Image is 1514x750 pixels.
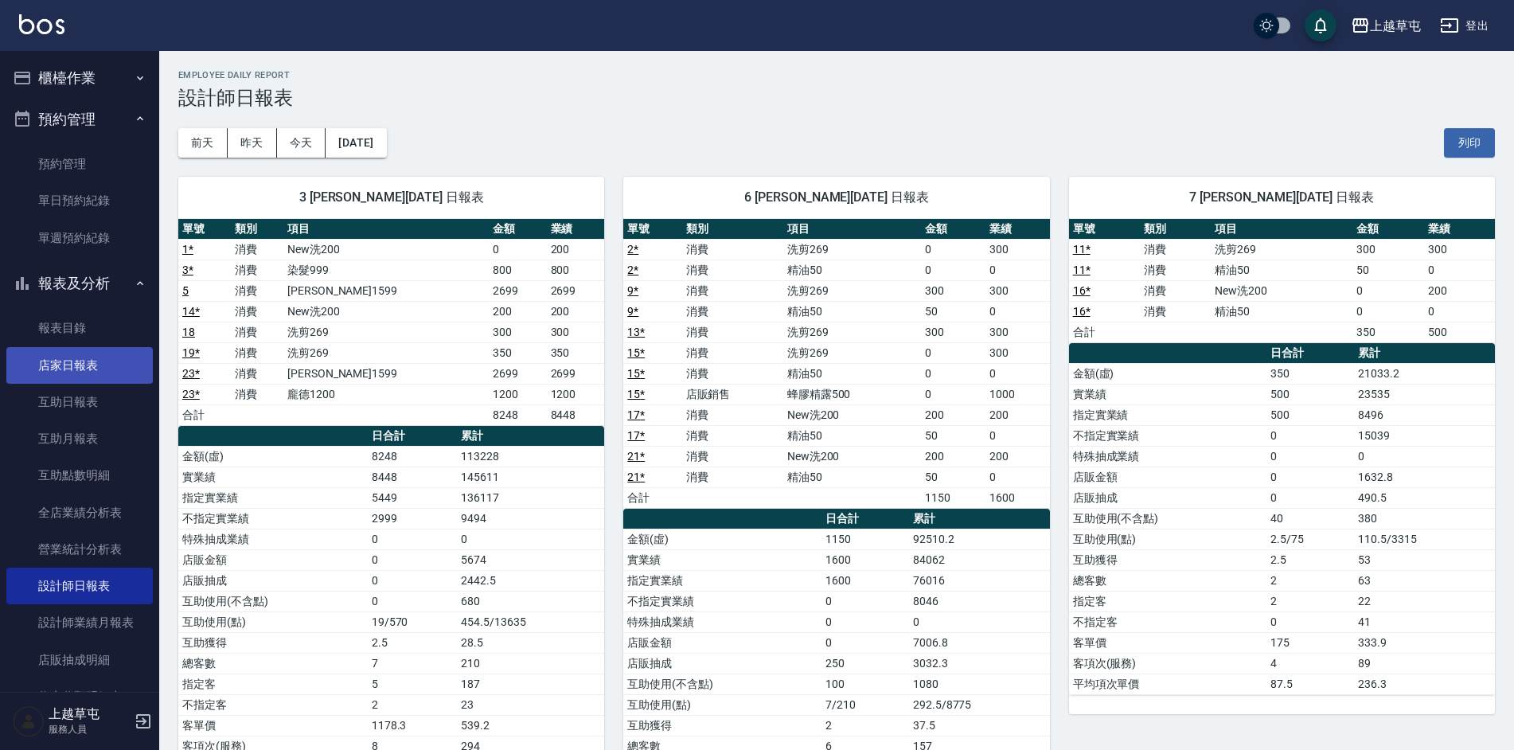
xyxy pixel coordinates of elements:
td: 消費 [231,280,283,301]
td: 消費 [682,363,783,384]
td: 0 [985,467,1050,487]
td: 350 [489,342,547,363]
td: 22 [1354,591,1495,611]
button: [DATE] [326,128,386,158]
td: 實業績 [623,549,821,570]
td: 金額(虛) [623,529,821,549]
td: 2 [1266,591,1354,611]
td: 0 [821,611,909,632]
td: 7 [368,653,458,674]
td: 5449 [368,487,458,508]
td: 消費 [231,363,283,384]
span: 7 [PERSON_NAME][DATE] 日報表 [1088,189,1476,205]
a: 收支分類明細表 [6,678,153,715]
td: 1200 [547,384,605,404]
td: 28.5 [457,632,604,653]
span: 3 [PERSON_NAME][DATE] 日報表 [197,189,585,205]
div: 上越草屯 [1370,16,1421,36]
td: 不指定客 [1069,611,1267,632]
td: 300 [985,322,1050,342]
td: 客單價 [178,715,368,736]
td: 洗剪269 [283,342,489,363]
td: 客單價 [1069,632,1267,653]
th: 單號 [1069,219,1140,240]
td: 15039 [1354,425,1495,446]
td: 37.5 [909,715,1050,736]
td: 53 [1354,549,1495,570]
td: 0 [985,260,1050,280]
td: 消費 [1140,260,1211,280]
td: 200 [985,404,1050,425]
a: 營業統計分析表 [6,531,153,568]
td: 4 [1266,653,1354,674]
td: [PERSON_NAME]1599 [283,280,489,301]
button: save [1305,10,1336,41]
th: 金額 [489,219,547,240]
th: 日合計 [821,509,909,529]
td: 200 [547,301,605,322]
td: 0 [368,549,458,570]
td: 41 [1354,611,1495,632]
td: 8448 [368,467,458,487]
td: 0 [1266,425,1354,446]
td: 金額(虛) [178,446,368,467]
td: 合計 [1069,322,1140,342]
td: 精油50 [783,260,921,280]
td: New洗200 [283,239,489,260]
td: 8448 [547,404,605,425]
td: 113228 [457,446,604,467]
td: 0 [821,632,909,653]
td: 200 [921,404,985,425]
th: 項目 [283,219,489,240]
td: 店販抽成 [1069,487,1267,508]
td: 800 [547,260,605,280]
td: 500 [1424,322,1495,342]
td: 洗剪269 [783,239,921,260]
td: 店販銷售 [682,384,783,404]
td: 333.9 [1354,632,1495,653]
td: 0 [921,260,985,280]
td: 500 [1266,384,1354,404]
td: 300 [985,239,1050,260]
td: 互助使用(不含點) [1069,508,1267,529]
td: 92510.2 [909,529,1050,549]
td: 2.5/75 [1266,529,1354,549]
td: 0 [1266,467,1354,487]
th: 項目 [1211,219,1352,240]
td: 23535 [1354,384,1495,404]
td: New洗200 [783,404,921,425]
table: a dense table [623,219,1049,509]
td: 實業績 [178,467,368,487]
td: 3032.3 [909,653,1050,674]
td: 0 [921,342,985,363]
td: 蜂膠精露500 [783,384,921,404]
td: 300 [985,280,1050,301]
td: 合計 [178,404,231,425]
a: 設計師日報表 [6,568,153,604]
td: 0 [985,301,1050,322]
td: 不指定實業績 [178,508,368,529]
button: 今天 [277,128,326,158]
td: 洗剪269 [783,342,921,363]
th: 業績 [1424,219,1495,240]
td: 0 [457,529,604,549]
a: 單週預約紀錄 [6,220,153,256]
a: 18 [182,326,195,338]
td: 8496 [1354,404,1495,425]
td: 50 [921,301,985,322]
td: 消費 [231,384,283,404]
td: 消費 [1140,301,1211,322]
td: 200 [1424,280,1495,301]
td: 8046 [909,591,1050,611]
th: 日合計 [368,426,458,447]
td: 龐德1200 [283,384,489,404]
h5: 上越草屯 [49,706,130,722]
td: 洗剪269 [783,322,921,342]
td: 2442.5 [457,570,604,591]
td: 5 [368,674,458,694]
table: a dense table [1069,343,1495,695]
td: 200 [489,301,547,322]
td: 染髮999 [283,260,489,280]
td: 指定客 [1069,591,1267,611]
table: a dense table [1069,219,1495,343]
